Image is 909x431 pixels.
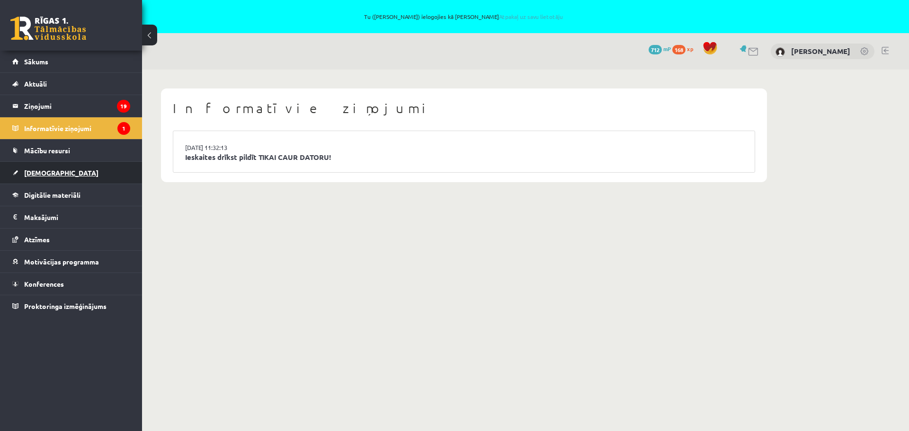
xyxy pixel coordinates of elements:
[24,206,130,228] legend: Maksājumi
[775,47,785,57] img: Kristofers Vasiļjevs
[185,143,256,152] a: [DATE] 11:32:13
[24,95,130,117] legend: Ziņojumi
[24,235,50,244] span: Atzīmes
[185,152,743,163] a: Ieskaites drīkst pildīt TIKAI CAUR DATORU!
[173,100,755,116] h1: Informatīvie ziņojumi
[24,168,98,177] span: [DEMOGRAPHIC_DATA]
[12,73,130,95] a: Aktuāli
[117,100,130,113] i: 19
[24,117,130,139] legend: Informatīvie ziņojumi
[24,146,70,155] span: Mācību resursi
[24,280,64,288] span: Konferences
[672,45,698,53] a: 168 xp
[12,95,130,117] a: Ziņojumi19
[791,46,850,56] a: [PERSON_NAME]
[12,295,130,317] a: Proktoringa izmēģinājums
[109,14,818,19] span: Tu ([PERSON_NAME]) ielogojies kā [PERSON_NAME]
[117,122,130,135] i: 1
[499,13,563,20] a: Atpakaļ uz savu lietotāju
[12,51,130,72] a: Sākums
[663,45,671,53] span: mP
[649,45,662,54] span: 712
[649,45,671,53] a: 712 mP
[672,45,686,54] span: 168
[12,117,130,139] a: Informatīvie ziņojumi1
[10,17,86,40] a: Rīgas 1. Tālmācības vidusskola
[12,184,130,206] a: Digitālie materiāli
[24,79,47,88] span: Aktuāli
[24,257,99,266] span: Motivācijas programma
[12,251,130,273] a: Motivācijas programma
[24,57,48,66] span: Sākums
[24,302,107,310] span: Proktoringa izmēģinājums
[687,45,693,53] span: xp
[12,206,130,228] a: Maksājumi
[12,229,130,250] a: Atzīmes
[12,273,130,295] a: Konferences
[24,191,80,199] span: Digitālie materiāli
[12,162,130,184] a: [DEMOGRAPHIC_DATA]
[12,140,130,161] a: Mācību resursi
